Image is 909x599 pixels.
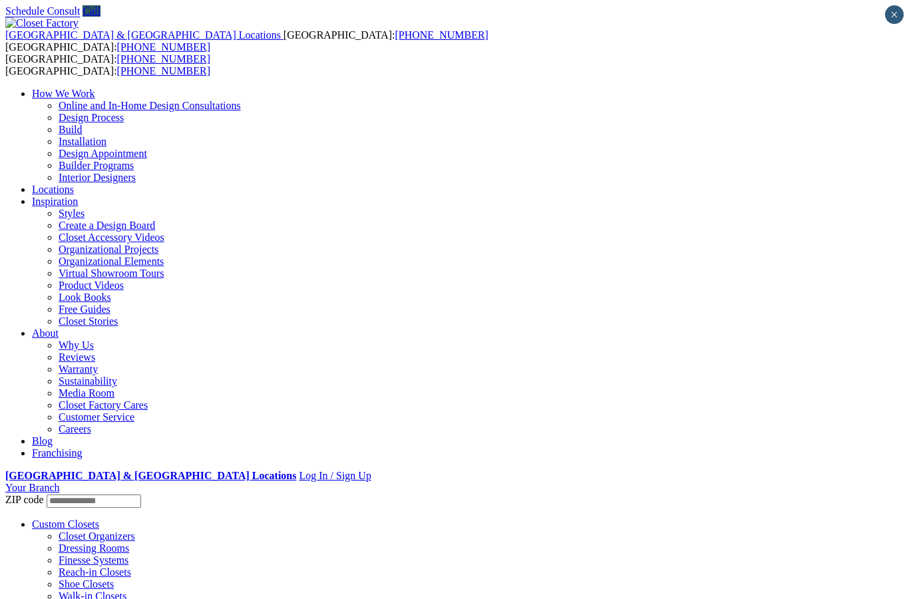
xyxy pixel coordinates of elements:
[59,363,98,375] a: Warranty
[117,65,210,77] a: [PHONE_NUMBER]
[59,303,110,315] a: Free Guides
[32,196,78,207] a: Inspiration
[59,220,155,231] a: Create a Design Board
[885,5,904,24] button: Close
[32,327,59,339] a: About
[59,124,83,135] a: Build
[5,29,488,53] span: [GEOGRAPHIC_DATA]: [GEOGRAPHIC_DATA]:
[59,411,134,423] a: Customer Service
[59,244,158,255] a: Organizational Projects
[59,542,129,554] a: Dressing Rooms
[117,41,210,53] a: [PHONE_NUMBER]
[59,148,147,159] a: Design Appointment
[5,53,210,77] span: [GEOGRAPHIC_DATA]: [GEOGRAPHIC_DATA]:
[59,112,124,123] a: Design Process
[5,5,80,17] a: Schedule Consult
[59,423,91,435] a: Careers
[59,387,114,399] a: Media Room
[5,470,296,481] a: [GEOGRAPHIC_DATA] & [GEOGRAPHIC_DATA] Locations
[32,518,99,530] a: Custom Closets
[5,29,283,41] a: [GEOGRAPHIC_DATA] & [GEOGRAPHIC_DATA] Locations
[59,351,95,363] a: Reviews
[5,482,59,493] a: Your Branch
[59,578,114,590] a: Shoe Closets
[83,5,100,17] a: Call
[59,292,111,303] a: Look Books
[32,435,53,447] a: Blog
[59,339,94,351] a: Why Us
[59,208,85,219] a: Styles
[59,100,241,111] a: Online and In-Home Design Consultations
[299,470,371,481] a: Log In / Sign Up
[59,315,118,327] a: Closet Stories
[47,495,141,508] input: Enter your Zip code
[32,184,74,195] a: Locations
[59,268,164,279] a: Virtual Showroom Tours
[32,88,95,99] a: How We Work
[5,29,281,41] span: [GEOGRAPHIC_DATA] & [GEOGRAPHIC_DATA] Locations
[59,232,164,243] a: Closet Accessory Videos
[59,566,131,578] a: Reach-in Closets
[59,280,124,291] a: Product Videos
[59,399,148,411] a: Closet Factory Cares
[59,530,135,542] a: Closet Organizers
[59,136,106,147] a: Installation
[59,554,128,566] a: Finesse Systems
[395,29,488,41] a: [PHONE_NUMBER]
[32,447,83,459] a: Franchising
[5,494,44,505] span: ZIP code
[59,375,117,387] a: Sustainability
[117,53,210,65] a: [PHONE_NUMBER]
[59,256,164,267] a: Organizational Elements
[59,160,134,171] a: Builder Programs
[5,17,79,29] img: Closet Factory
[59,172,136,183] a: Interior Designers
